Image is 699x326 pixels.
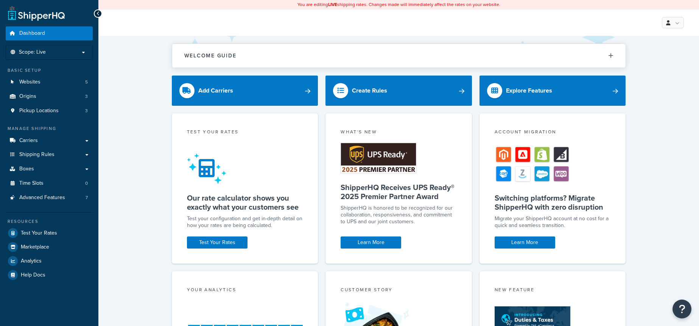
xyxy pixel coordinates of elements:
a: Dashboard [6,26,93,40]
li: Origins [6,90,93,104]
span: 0 [85,180,88,187]
div: Your Analytics [187,286,303,295]
div: Create Rules [352,85,387,96]
div: Basic Setup [6,67,93,74]
a: Advanced Features7 [6,191,93,205]
div: New Feature [495,286,611,295]
a: Carriers [6,134,93,148]
a: Learn More [495,236,555,249]
a: Add Carriers [172,76,318,106]
a: Create Rules [325,76,472,106]
a: Help Docs [6,268,93,282]
span: Websites [19,79,40,85]
h5: Switching platforms? Migrate ShipperHQ with zero disruption [495,193,611,212]
a: Test Your Rates [187,236,248,249]
span: Marketplace [21,244,49,250]
span: 5 [85,79,88,85]
div: Resources [6,218,93,225]
div: Add Carriers [198,85,233,96]
a: Shipping Rules [6,148,93,162]
a: Test Your Rates [6,226,93,240]
span: 3 [85,108,88,114]
h5: Our rate calculator shows you exactly what your customers see [187,193,303,212]
div: Test your rates [187,128,303,137]
div: What's New [341,128,457,137]
a: Analytics [6,254,93,268]
a: Boxes [6,162,93,176]
div: Migrate your ShipperHQ account at no cost for a quick and seamless transition. [495,215,611,229]
span: Pickup Locations [19,108,59,114]
a: Websites5 [6,75,93,89]
span: 3 [85,93,88,100]
li: Pickup Locations [6,104,93,118]
span: Origins [19,93,36,100]
div: Explore Features [506,85,552,96]
a: Pickup Locations3 [6,104,93,118]
a: Learn More [341,236,401,249]
span: Time Slots [19,180,44,187]
b: LIVE [328,1,337,8]
span: Help Docs [21,272,45,278]
div: Account Migration [495,128,611,137]
span: Test Your Rates [21,230,57,236]
div: Customer Story [341,286,457,295]
h2: Welcome Guide [184,53,237,59]
span: Boxes [19,166,34,172]
span: Dashboard [19,30,45,37]
span: 7 [86,195,88,201]
a: Explore Features [479,76,626,106]
span: Carriers [19,138,38,144]
li: Advanced Features [6,191,93,205]
span: Scope: Live [19,49,46,56]
li: Websites [6,75,93,89]
li: Time Slots [6,176,93,190]
button: Welcome Guide [172,44,626,68]
p: ShipperHQ is honored to be recognized for our collaboration, responsiveness, and commitment to UP... [341,205,457,225]
span: Analytics [21,258,42,264]
span: Shipping Rules [19,151,54,158]
h5: ShipperHQ Receives UPS Ready® 2025 Premier Partner Award [341,183,457,201]
a: Marketplace [6,240,93,254]
a: Origins3 [6,90,93,104]
a: Time Slots0 [6,176,93,190]
button: Open Resource Center [673,300,691,318]
div: Manage Shipping [6,125,93,132]
span: Advanced Features [19,195,65,201]
div: Test your configuration and get in-depth detail on how your rates are being calculated. [187,215,303,229]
